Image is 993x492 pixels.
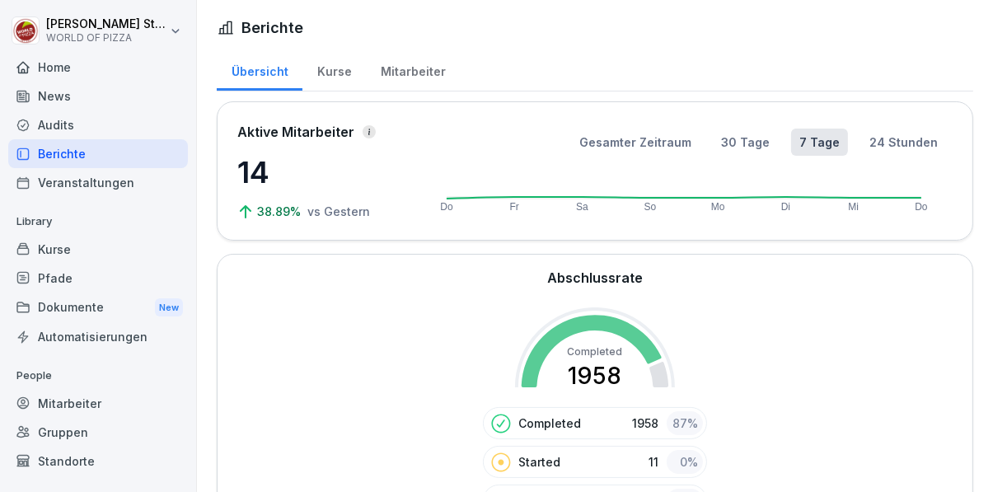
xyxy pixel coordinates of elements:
[711,201,725,213] text: Mo
[632,415,658,432] p: 1958
[302,49,366,91] a: Kurse
[8,293,188,323] div: Dokumente
[571,129,700,156] button: Gesamter Zeitraum
[8,322,188,351] a: Automatisierungen
[861,129,946,156] button: 24 Stunden
[644,201,657,213] text: So
[8,168,188,197] a: Veranstaltungen
[518,453,560,471] p: Started
[46,17,166,31] p: [PERSON_NAME] Sturch
[237,122,354,142] p: Aktive Mitarbeiter
[366,49,460,91] a: Mitarbeiter
[440,201,453,213] text: Do
[8,82,188,110] a: News
[916,201,929,213] text: Do
[8,293,188,323] a: DokumenteNew
[649,453,658,471] p: 11
[8,209,188,235] p: Library
[307,203,370,220] p: vs Gestern
[667,450,703,474] div: 0 %
[217,49,302,91] a: Übersicht
[8,389,188,418] a: Mitarbeiter
[547,268,643,288] h2: Abschlussrate
[781,201,790,213] text: Di
[46,32,166,44] p: WORLD OF PIZZA
[518,415,581,432] p: Completed
[237,150,402,194] p: 14
[667,411,703,435] div: 87 %
[155,298,183,317] div: New
[241,16,303,39] h1: Berichte
[8,264,188,293] a: Pfade
[8,363,188,389] p: People
[8,139,188,168] a: Berichte
[8,235,188,264] a: Kurse
[713,129,778,156] button: 30 Tage
[8,447,188,476] a: Standorte
[510,201,519,213] text: Fr
[8,418,188,447] a: Gruppen
[8,110,188,139] a: Audits
[849,201,860,213] text: Mi
[576,201,588,213] text: Sa
[8,53,188,82] a: Home
[257,203,304,220] p: 38.89%
[791,129,848,156] button: 7 Tage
